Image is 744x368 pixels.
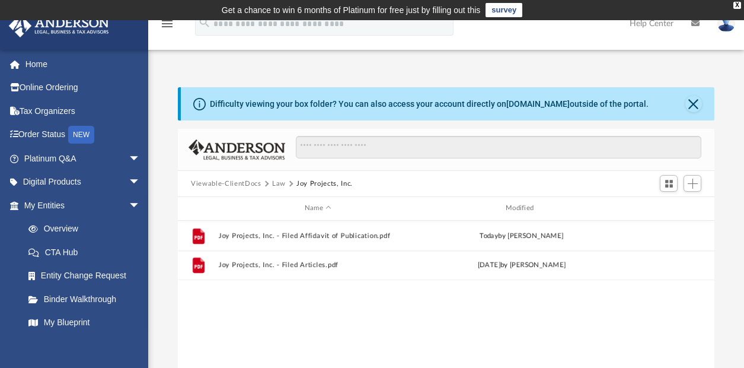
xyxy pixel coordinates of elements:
div: close [733,2,741,9]
button: Law [272,179,286,189]
div: Difficulty viewing your box folder? You can also access your account directly on outside of the p... [210,98,649,110]
a: Platinum Q&Aarrow_drop_down [8,147,158,170]
input: Search files and folders [296,136,701,158]
button: Add [684,175,701,192]
div: id [183,203,213,214]
div: id [627,203,710,214]
a: My Entitiesarrow_drop_down [8,193,158,217]
div: by [PERSON_NAME] [423,230,621,241]
a: menu [160,23,174,31]
button: Close [685,96,702,112]
a: Overview [17,217,158,241]
i: menu [160,17,174,31]
div: NEW [68,126,94,144]
button: Viewable-ClientDocs [191,179,261,189]
span: arrow_drop_down [129,170,152,195]
div: Name [218,203,417,214]
i: search [198,16,211,29]
a: [DOMAIN_NAME] [506,99,570,109]
a: Digital Productsarrow_drop_down [8,170,158,194]
div: Get a chance to win 6 months of Platinum for free just by filling out this [222,3,481,17]
a: Order StatusNEW [8,123,158,147]
span: arrow_drop_down [129,147,152,171]
button: Switch to Grid View [660,175,678,192]
button: Joy Projects, Inc. - Filed Affidavit of Publication.pdf [219,232,417,240]
img: User Pic [717,15,735,32]
a: survey [486,3,522,17]
span: arrow_drop_down [129,193,152,218]
button: Joy Projects, Inc. [296,179,353,189]
a: CTA Hub [17,240,158,264]
a: Online Ordering [8,76,158,100]
div: Modified [422,203,621,214]
button: Joy Projects, Inc. - Filed Articles.pdf [219,261,417,269]
a: Tax Organizers [8,99,158,123]
span: today [480,232,498,239]
img: Anderson Advisors Platinum Portal [5,14,113,37]
a: Entity Change Request [17,264,158,288]
a: My Blueprint [17,311,152,335]
div: [DATE] by [PERSON_NAME] [423,260,621,271]
a: Home [8,52,158,76]
a: Binder Walkthrough [17,287,158,311]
